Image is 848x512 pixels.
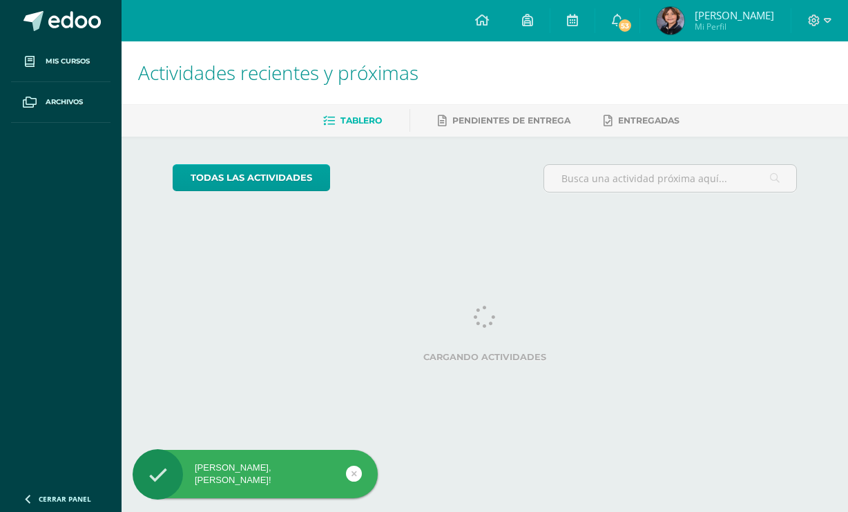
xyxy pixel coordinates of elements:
[46,56,90,67] span: Mis cursos
[452,115,570,126] span: Pendientes de entrega
[323,110,382,132] a: Tablero
[138,59,418,86] span: Actividades recientes y próximas
[11,41,110,82] a: Mis cursos
[604,110,680,132] a: Entregadas
[340,115,382,126] span: Tablero
[618,115,680,126] span: Entregadas
[46,97,83,108] span: Archivos
[173,352,798,362] label: Cargando actividades
[544,165,797,192] input: Busca una actividad próxima aquí...
[39,494,91,504] span: Cerrar panel
[695,21,774,32] span: Mi Perfil
[695,8,774,22] span: [PERSON_NAME]
[173,164,330,191] a: todas las Actividades
[438,110,570,132] a: Pendientes de entrega
[657,7,684,35] img: eda5acd225292b3d3b72115f61307200.png
[617,18,633,33] span: 53
[11,82,110,123] a: Archivos
[133,462,378,486] div: [PERSON_NAME], [PERSON_NAME]!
